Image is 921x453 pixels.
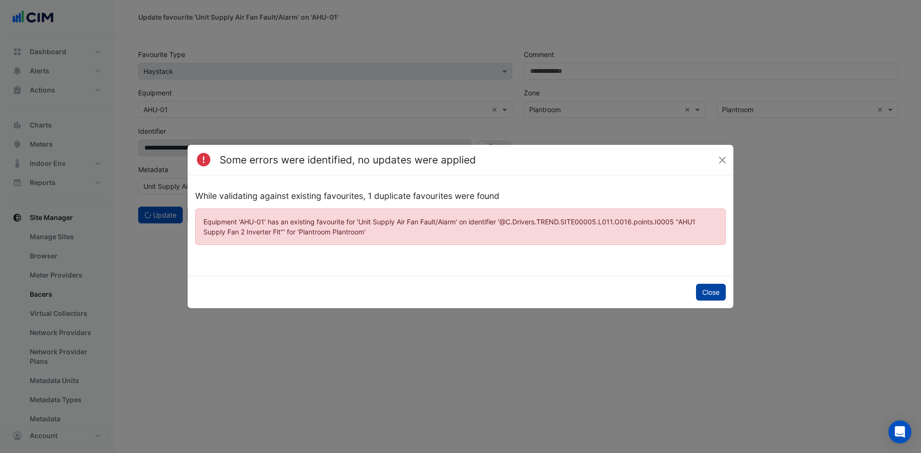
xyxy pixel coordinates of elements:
button: Close [696,284,726,301]
h4: Some errors were identified, no updates were applied [220,152,476,168]
div: Open Intercom Messenger [888,420,911,443]
ngb-alert: Equipment 'AHU-01' has an existing favourite for 'Unit Supply Air Fan Fault/Alarm' on identifier ... [195,209,726,245]
h5: While validating against existing favourites, 1 duplicate favourites were found [195,191,726,201]
button: Close [715,153,730,167]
